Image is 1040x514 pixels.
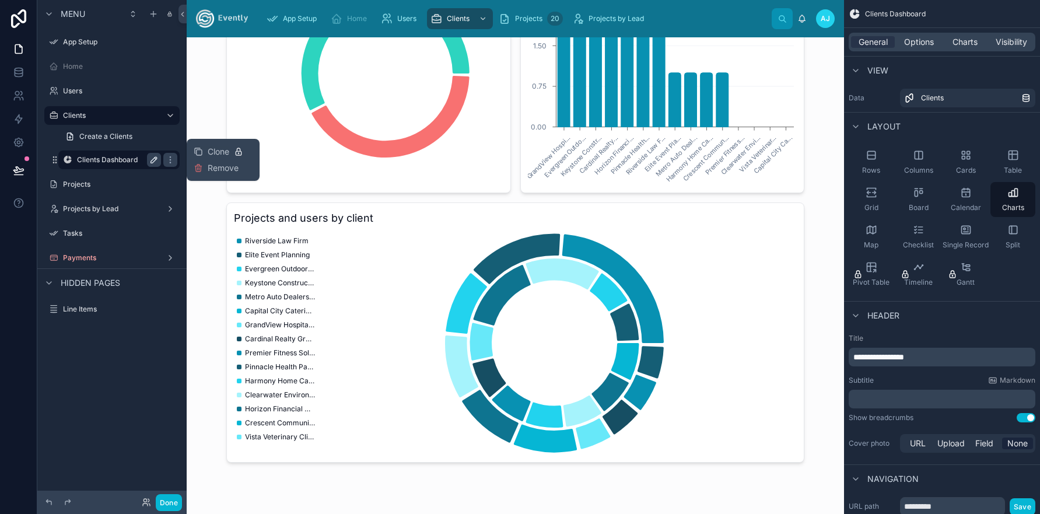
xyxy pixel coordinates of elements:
[245,278,315,288] span: Keystone Construction Services
[44,82,180,100] a: Users
[58,127,180,146] a: Create a Clients
[245,334,315,344] span: Cardinal Realty Group
[427,8,493,29] a: Clients
[1006,240,1020,250] span: Split
[849,182,894,217] button: Grid
[447,14,470,23] span: Clients
[624,134,667,177] text: Riverside Law F...
[990,145,1035,180] button: Table
[263,8,325,29] a: App Setup
[44,33,180,51] a: App Setup
[245,362,315,372] span: Pinnacle Health Partners
[910,438,926,449] span: URL
[737,134,778,174] text: Vista Veterinar...
[896,257,941,292] button: Timeline
[44,200,180,218] a: Projects by Lead
[904,278,933,287] span: Timeline
[44,175,180,194] a: Projects
[953,36,978,48] span: Charts
[821,14,830,23] span: AJ
[849,439,895,448] label: Cover photo
[577,134,619,175] text: Cardinal Realty...
[44,106,180,125] a: Clients
[943,145,988,180] button: Cards
[327,8,375,29] a: Home
[849,413,913,422] div: Show breadcrumbs
[208,146,229,158] span: Clone
[245,236,309,246] span: Riverside Law Firm
[245,306,315,316] span: Capital City Catering Services
[377,8,425,29] a: Users
[63,180,177,189] label: Projects
[865,9,926,19] span: Clients Dashboard
[609,134,651,176] text: Pinnacle Health...
[44,249,180,267] a: Payments
[245,250,310,260] span: Elite Event Planning
[752,134,793,175] text: Capital City Ca...
[975,438,993,449] span: Field
[44,300,180,319] a: Line Items
[194,146,253,158] button: Clone
[63,253,161,263] label: Payments
[849,390,1035,408] div: scrollable content
[904,166,933,175] span: Columns
[956,166,976,175] span: Cards
[245,376,315,386] span: Harmony Home Care Providers
[245,320,315,330] span: GrandView Hospitality Management
[208,162,239,174] span: Remove
[849,93,895,103] label: Data
[1004,166,1022,175] span: Table
[593,134,635,176] text: Horizon Financi...
[347,14,367,23] span: Home
[988,376,1035,385] a: Markdown
[900,89,1035,107] a: Clients
[957,278,975,287] span: Gantt
[79,132,132,141] span: Create a Clients
[849,348,1035,366] div: scrollable content
[951,203,981,212] span: Calendar
[533,41,547,50] tspan: 1.50
[1007,438,1028,449] span: None
[904,36,934,48] span: Options
[196,9,248,28] img: App logo
[589,14,644,23] span: Projects by Lead
[896,182,941,217] button: Board
[909,203,929,212] span: Board
[547,12,563,26] div: 20
[257,6,772,32] div: scrollable content
[532,82,547,90] tspan: 0.75
[234,231,797,455] div: chart
[943,219,988,254] button: Single Record
[943,240,989,250] span: Single Record
[63,37,177,47] label: App Setup
[63,86,177,96] label: Users
[654,134,698,178] text: Metro Auto Deal...
[234,210,797,226] h3: Projects and users by client
[943,257,988,292] button: Gantt
[849,257,894,292] button: Pivot Table
[531,123,547,131] tspan: 0.00
[194,162,239,174] button: Remove
[1002,203,1024,212] span: Charts
[1000,376,1035,385] span: Markdown
[681,134,730,183] text: Crescent Commun...
[245,418,315,428] span: Crescent Communications Inc.
[63,305,177,314] label: Line Items
[44,57,180,76] a: Home
[859,36,888,48] span: General
[245,348,315,358] span: Premier Fitness Solutions
[397,14,416,23] span: Users
[903,240,934,250] span: Checklist
[990,182,1035,217] button: Charts
[495,8,566,29] a: Projects20
[61,277,120,289] span: Hidden pages
[63,229,177,238] label: Tasks
[58,151,180,169] a: Clients Dashboard
[63,204,161,214] label: Projects by Lead
[990,219,1035,254] button: Split
[921,93,944,103] span: Clients
[864,203,878,212] span: Grid
[156,494,182,511] button: Done
[849,219,894,254] button: Map
[849,334,1035,343] label: Title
